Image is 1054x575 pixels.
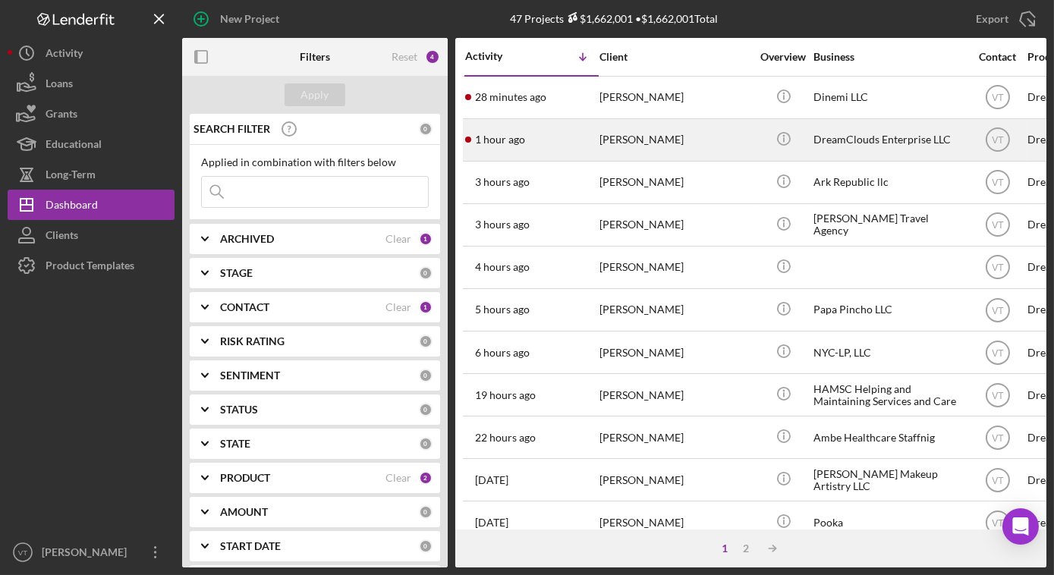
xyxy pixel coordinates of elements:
div: Contact [969,51,1026,63]
b: AMOUNT [220,506,268,518]
div: 4 [425,49,440,64]
div: Grants [46,99,77,133]
b: Filters [300,51,330,63]
div: 1 [419,300,433,314]
b: STAGE [220,267,253,279]
button: Long-Term [8,159,175,190]
button: Product Templates [8,250,175,281]
b: RISK RATING [220,335,285,347]
b: ARCHIVED [220,233,274,245]
time: 2025-09-18 16:29 [475,176,530,188]
div: [PERSON_NAME] [38,537,137,571]
div: 0 [419,539,433,553]
time: 2025-09-17 06:16 [475,517,508,529]
div: Loans [46,68,73,102]
button: Grants [8,99,175,129]
div: Clear [385,233,411,245]
div: Dashboard [46,190,98,224]
div: Client [599,51,751,63]
div: [PERSON_NAME] Travel Agency [813,205,965,245]
time: 2025-09-17 20:52 [475,432,536,444]
div: [PERSON_NAME] [599,290,751,330]
button: New Project [182,4,294,34]
text: VT [992,305,1004,316]
div: 1 [715,542,736,555]
div: 0 [419,122,433,136]
button: Loans [8,68,175,99]
div: 2 [419,471,433,485]
div: Overview [755,51,812,63]
div: [PERSON_NAME] [599,205,751,245]
div: 0 [419,437,433,451]
time: 2025-09-18 12:51 [475,347,530,359]
text: VT [992,347,1004,358]
button: Activity [8,38,175,68]
time: 2025-09-17 14:23 [475,474,508,486]
div: Educational [46,129,102,163]
div: Long-Term [46,159,96,193]
text: VT [992,178,1004,188]
div: [PERSON_NAME] [599,417,751,457]
div: 47 Projects • $1,662,001 Total [511,12,719,25]
div: Ark Republic llc [813,162,965,203]
b: STATUS [220,404,258,416]
div: Open Intercom Messenger [1002,508,1039,545]
div: [PERSON_NAME] Makeup Artistry LLC [813,460,965,500]
div: [PERSON_NAME] [599,162,751,203]
div: 0 [419,403,433,416]
text: VT [992,220,1004,231]
div: 0 [419,266,433,280]
text: VT [992,93,1004,103]
div: Pooka [813,502,965,542]
b: CONTACT [220,301,269,313]
div: [PERSON_NAME] [599,120,751,160]
div: 0 [419,369,433,382]
b: PRODUCT [220,472,270,484]
div: Clear [385,472,411,484]
div: $1,662,001 [565,12,634,25]
button: Export [961,4,1046,34]
text: VT [992,475,1004,485]
b: START DATE [220,540,281,552]
time: 2025-09-18 14:08 [475,303,530,316]
div: Ambe Healthcare Staffnig [813,417,965,457]
div: [PERSON_NAME] [599,332,751,372]
text: VT [992,135,1004,146]
b: SEARCH FILTER [193,123,270,135]
div: [PERSON_NAME] [599,502,751,542]
div: 2 [736,542,757,555]
div: Applied in combination with filters below [201,156,429,168]
div: Papa Pincho LLC [813,290,965,330]
time: 2025-09-18 18:32 [475,91,546,103]
div: 0 [419,335,433,348]
div: Product Templates [46,250,134,284]
button: Apply [285,83,345,106]
div: Clear [385,301,411,313]
div: HAMSC Helping and Maintaining Services and Care [813,375,965,415]
div: Business [813,51,965,63]
time: 2025-09-18 16:03 [475,218,530,231]
div: NYC-LP, LLC [813,332,965,372]
a: Clients [8,220,175,250]
time: 2025-09-17 23:50 [475,389,536,401]
div: Clients [46,220,78,254]
button: VT[PERSON_NAME] [8,537,175,567]
button: Educational [8,129,175,159]
time: 2025-09-18 14:54 [475,261,530,273]
text: VT [992,432,1004,443]
div: Apply [301,83,329,106]
div: [PERSON_NAME] [599,247,751,287]
div: [PERSON_NAME] [599,460,751,500]
div: New Project [220,4,279,34]
div: Dinemi LLC [813,77,965,118]
a: Dashboard [8,190,175,220]
text: VT [992,262,1004,273]
div: Export [976,4,1008,34]
div: Reset [392,51,417,63]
